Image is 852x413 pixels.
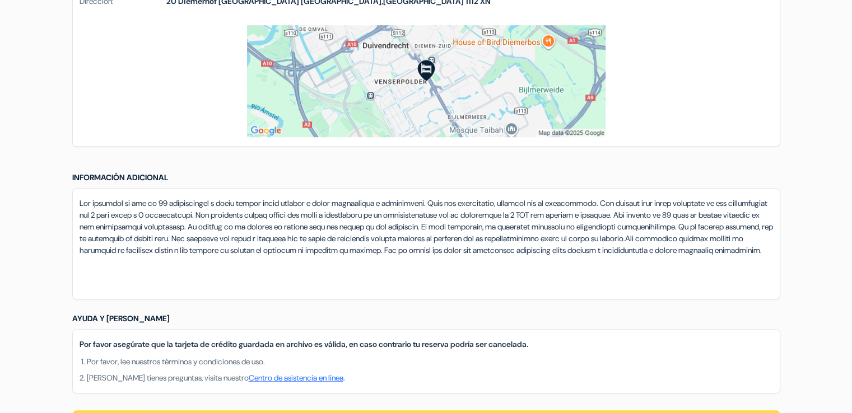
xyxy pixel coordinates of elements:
li: Por favor, lee nuestros términos y condiciones de uso. [87,356,773,368]
p: Por favor asegúrate que la tarjeta de crédito guardada en archivo es válida, en caso contrario tu... [80,339,773,350]
li: [PERSON_NAME] tienes preguntas, visita nuestro . [87,372,773,384]
img: staticmap [247,25,606,137]
span: Información adicional [72,172,168,182]
a: Centro de asistencia en línea [249,373,343,383]
span: Ayuda y [PERSON_NAME] [72,313,170,323]
p: Lor ipsumdol si ame co 99 adipiscingel s doeiu tempor incid utlabor e dolor magnaaliqua e adminim... [80,198,773,256]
